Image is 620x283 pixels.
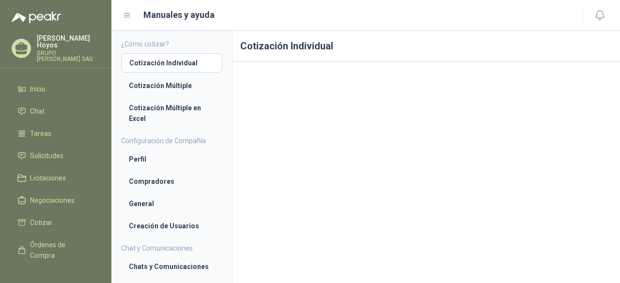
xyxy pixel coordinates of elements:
li: Perfil [129,154,215,164]
iframe: 953374dfa75b41f38925b712e2491bfd [240,70,612,278]
a: Compradores [121,172,222,191]
li: Chats y Comunicaciones [129,261,215,272]
a: Perfil [121,150,222,168]
a: Chat [12,102,100,120]
a: Licitaciones [12,169,100,187]
span: Inicio [30,84,46,94]
a: Solicitudes [12,147,100,165]
a: Chats y Comunicaciones [121,257,222,276]
a: Negociaciones [12,191,100,209]
a: Inicio [12,80,100,98]
li: Creación de Usuarios [129,221,215,231]
li: Cotización Individual [129,58,214,68]
li: Cotización Múltiple [129,80,215,91]
p: GRUPO [PERSON_NAME] SAS [37,50,100,62]
span: Tareas [30,128,51,139]
h4: ¿Cómo cotizar? [121,39,222,49]
a: General [121,194,222,213]
a: Cotización Múltiple en Excel [121,99,222,128]
a: Creación de Usuarios [121,217,222,235]
a: Cotización Individual [121,53,222,73]
h4: Configuración de Compañía [121,135,222,146]
a: Órdenes de Compra [12,236,100,265]
a: Cotizar [12,213,100,232]
span: Licitaciones [30,173,66,183]
h1: Manuales y ayuda [143,8,215,22]
span: Órdenes de Compra [30,239,91,261]
li: General [129,198,215,209]
p: [PERSON_NAME] Hoyos [37,35,100,48]
a: Cotización Múltiple [121,76,222,95]
span: Chat [30,106,45,117]
span: Cotizar [30,217,52,228]
span: Solicitudes [30,150,63,161]
img: Logo peakr [12,12,61,23]
li: Cotización Múltiple en Excel [129,103,215,124]
h4: Chat y Comunicaciones [121,243,222,253]
span: Negociaciones [30,195,75,206]
h1: Cotización Individual [232,31,620,62]
li: Compradores [129,176,215,187]
a: Tareas [12,124,100,143]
